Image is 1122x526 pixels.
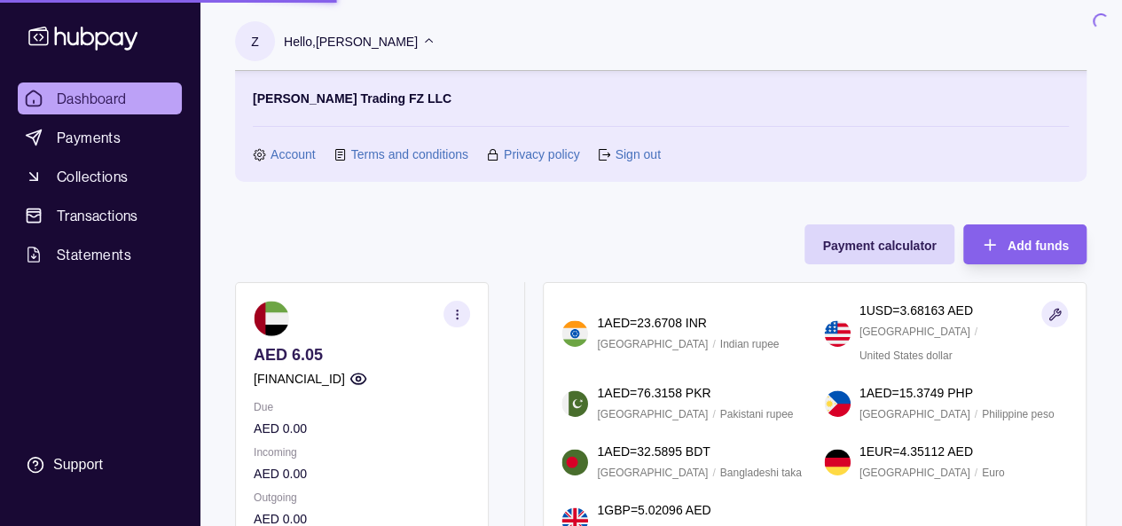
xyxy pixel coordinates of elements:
p: Z [251,32,259,51]
a: Privacy policy [504,145,580,164]
img: in [561,320,588,347]
span: Add funds [1008,239,1069,253]
p: / [712,404,715,424]
p: / [975,404,977,424]
span: Payment calculator [822,239,936,253]
p: / [975,322,977,342]
a: Collections [18,161,182,192]
img: pk [561,390,588,417]
p: United States dollar [859,346,953,365]
span: Payments [57,127,121,148]
p: / [712,463,715,483]
a: Terms and conditions [351,145,468,164]
p: Due [254,397,470,417]
div: Support [53,455,103,475]
a: Support [18,446,182,483]
p: Philippine peso [982,404,1054,424]
a: Payments [18,122,182,153]
p: [GEOGRAPHIC_DATA] [859,322,970,342]
p: [GEOGRAPHIC_DATA] [597,463,708,483]
p: Outgoing [254,488,470,507]
img: us [824,320,851,347]
span: Transactions [57,205,138,226]
span: Statements [57,244,131,265]
p: [PERSON_NAME] Trading FZ LLC [253,89,451,108]
p: Euro [982,463,1004,483]
img: de [824,449,851,475]
p: AED 6.05 [254,345,470,365]
p: Hello, [PERSON_NAME] [284,32,418,51]
img: bd [561,449,588,475]
img: ae [254,301,289,336]
p: Bangladeshi taka [720,463,802,483]
a: Transactions [18,200,182,232]
p: Incoming [254,443,470,462]
span: Dashboard [57,88,127,109]
p: Pakistani rupee [720,404,794,424]
a: Dashboard [18,82,182,114]
span: Collections [57,166,128,187]
p: / [975,463,977,483]
p: [GEOGRAPHIC_DATA] [859,404,970,424]
p: [GEOGRAPHIC_DATA] [597,334,708,354]
p: [GEOGRAPHIC_DATA] [597,404,708,424]
button: Add funds [963,224,1087,264]
p: 1 AED = 15.3749 PHP [859,383,973,403]
p: AED 0.00 [254,464,470,483]
p: Indian rupee [720,334,780,354]
p: 1 EUR = 4.35112 AED [859,442,973,461]
p: 1 AED = 32.5895 BDT [597,442,710,461]
p: [GEOGRAPHIC_DATA] [859,463,970,483]
p: AED 0.00 [254,419,470,438]
p: 1 AED = 23.6708 INR [597,313,706,333]
img: ph [824,390,851,417]
p: [FINANCIAL_ID] [254,369,345,389]
p: 1 GBP = 5.02096 AED [597,500,710,520]
a: Account [271,145,316,164]
a: Statements [18,239,182,271]
button: Payment calculator [804,224,953,264]
p: / [712,334,715,354]
p: 1 USD = 3.68163 AED [859,301,973,320]
a: Sign out [615,145,660,164]
p: 1 AED = 76.3158 PKR [597,383,710,403]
